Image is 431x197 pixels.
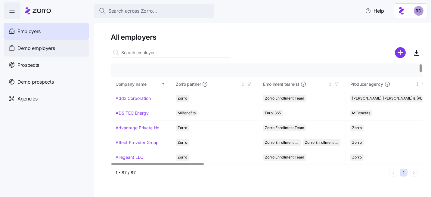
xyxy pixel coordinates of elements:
[352,139,362,146] span: Zorro
[265,110,281,116] span: Enroll365
[365,7,384,14] span: Help
[17,28,41,35] span: Employers
[410,169,418,177] button: Next page
[178,125,187,131] span: Zorro
[116,154,143,160] a: Allegeant LLC
[265,95,304,102] span: Zorro Enrollment Team
[178,139,187,146] span: Zorro
[4,40,89,57] a: Demo employers
[415,82,420,86] div: Not sorted
[263,81,299,87] span: Enrollment team(s)
[171,77,258,91] th: Zorro partnerNot sorted
[116,110,149,116] a: ADS TEC Energy
[17,95,37,103] span: Agencies
[17,61,39,69] span: Prospects
[111,77,171,91] th: Company nameSorted ascending
[17,45,55,52] span: Demo employers
[258,77,346,91] th: Enrollment team(s)Not sorted
[4,90,89,107] a: Agencies
[4,23,89,40] a: Employers
[176,81,201,87] span: Zorro partner
[111,48,231,57] input: Search employer
[265,125,304,131] span: Zorro Enrollment Team
[360,5,389,17] button: Help
[116,170,387,176] div: 1 - 87 / 87
[414,6,423,16] img: 6d862e07fa9c5eedf81a4422c42283ac
[17,78,54,86] span: Demo prospects
[400,169,408,177] button: 1
[161,82,165,86] div: Sorted ascending
[352,154,362,161] span: Zorro
[4,73,89,90] a: Demo prospects
[350,81,383,87] span: Producer agency
[395,47,406,58] svg: add icon
[305,139,339,146] span: Zorro Enrollment Experts
[352,125,362,131] span: Zorro
[389,169,397,177] button: Previous page
[111,32,423,42] h1: All employers
[116,140,159,146] a: Affect Provider Group
[108,7,157,15] span: Search across Zorro...
[116,95,151,101] a: Addx Corporation
[116,81,160,88] div: Company name
[328,82,332,86] div: Not sorted
[265,139,299,146] span: Zorro Enrollment Team
[94,4,214,18] button: Search across Zorro...
[241,82,245,86] div: Not sorted
[352,110,370,116] span: MiBenefits
[265,154,304,161] span: Zorro Enrollment Team
[4,57,89,73] a: Prospects
[116,125,166,131] a: Advantage Private Home Care
[178,154,187,161] span: Zorro
[178,95,187,102] span: Zorro
[178,110,196,116] span: MiBenefits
